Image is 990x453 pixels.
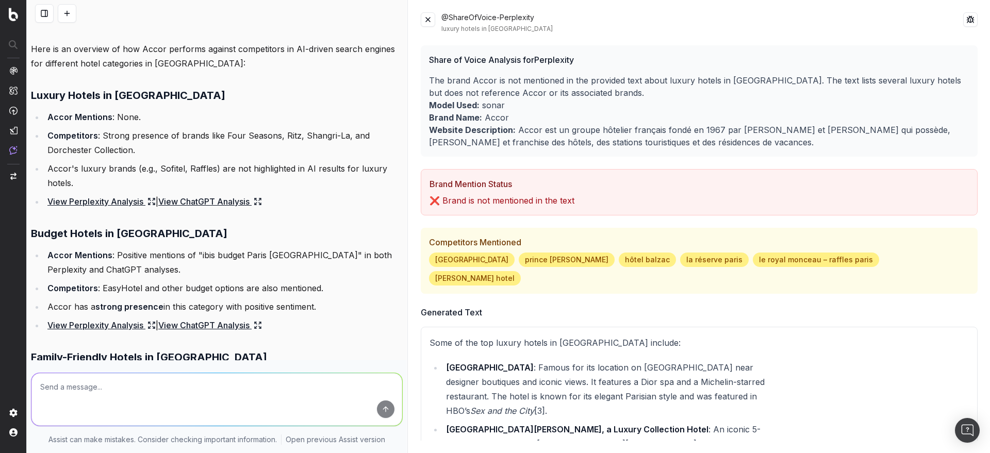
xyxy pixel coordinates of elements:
[31,227,227,240] strong: Budget Hotels in [GEOGRAPHIC_DATA]
[47,130,98,141] strong: Competitors
[519,253,615,267] span: prince [PERSON_NAME]
[429,253,515,267] span: [GEOGRAPHIC_DATA]
[441,25,963,33] div: luxury hotels in [GEOGRAPHIC_DATA]
[430,194,969,207] p: ❌ Brand is not mentioned in the text
[441,12,963,33] div: @ShareOfVoice-Perplexity
[47,250,112,260] strong: Accor Mentions
[680,253,749,267] span: la réserve paris
[429,100,480,110] b: Model Used:
[31,351,267,363] strong: Family-Friendly Hotels in [GEOGRAPHIC_DATA]
[753,253,879,267] span: le royal monceau – raffles paris
[44,128,403,157] li: : Strong presence of brands like Four Seasons, Ritz, Shangri-La, and Dorchester Collection.
[158,194,262,209] a: View ChatGPT Analysis
[429,54,574,66] span: Share of Voice Analysis for Perplexity
[44,299,403,314] li: Accor has a in this category with positive sentiment.
[429,124,969,148] p: Accor est un groupe hôtelier français fondé en 1967 par [PERSON_NAME] et [PERSON_NAME] qui possèd...
[430,335,765,350] p: Some of the top luxury hotels in [GEOGRAPHIC_DATA] include:
[619,253,676,267] span: hôtel balzac
[44,161,403,190] li: Accor's luxury brands (e.g., Sofitel, Raffles) are not highlighted in AI results for luxury hotels.
[429,271,521,286] span: [PERSON_NAME] hotel
[9,146,18,155] img: Assist
[158,318,262,332] a: View ChatGPT Analysis
[31,42,403,71] p: Here is an overview of how Accor performs against competitors in AI-driven search engines for dif...
[47,112,112,122] strong: Accor Mentions
[9,8,18,21] img: Botify logo
[430,178,969,190] h3: Brand Mention Status
[9,428,18,437] img: My account
[47,283,98,293] strong: Competitors
[9,86,18,95] img: Intelligence
[44,281,403,295] li: : EasyHotel and other budget options are also mentioned.
[429,111,969,124] p: Accor
[429,99,969,111] p: sonar
[47,318,156,332] a: View Perplexity Analysis
[429,236,969,248] h3: Competitors Mentioned
[48,434,277,445] p: Assist can make mistakes. Consider checking important information.
[10,173,16,180] img: Switch project
[31,89,225,102] strong: Luxury Hotels in [GEOGRAPHIC_DATA]
[9,66,18,75] img: Analytics
[44,318,403,332] li: |
[95,301,163,312] strong: strong presence
[44,248,403,277] li: : Positive mentions of "ibis budget Paris [GEOGRAPHIC_DATA]" in both Perplexity and ChatGPT analy...
[429,125,516,135] b: Website Description:
[443,360,765,418] li: : Famous for its location on [GEOGRAPHIC_DATA] near designer boutiques and iconic views. It featu...
[446,362,534,373] strong: [GEOGRAPHIC_DATA]
[9,106,18,115] img: Activation
[47,194,156,209] a: View Perplexity Analysis
[421,306,978,318] h3: Generated Text
[429,74,969,99] p: The brand Accor is not mentioned in the provided text about luxury hotels in [GEOGRAPHIC_DATA]. T...
[9,126,18,135] img: Studio
[470,406,534,416] em: Sex and the City
[955,418,980,443] div: Open Intercom Messenger
[44,110,403,124] li: : None.
[446,424,708,434] strong: [GEOGRAPHIC_DATA][PERSON_NAME], a Luxury Collection Hotel
[429,112,482,123] b: Brand Name:
[9,409,18,417] img: Setting
[286,434,385,445] a: Open previous Assist version
[44,194,403,209] li: |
